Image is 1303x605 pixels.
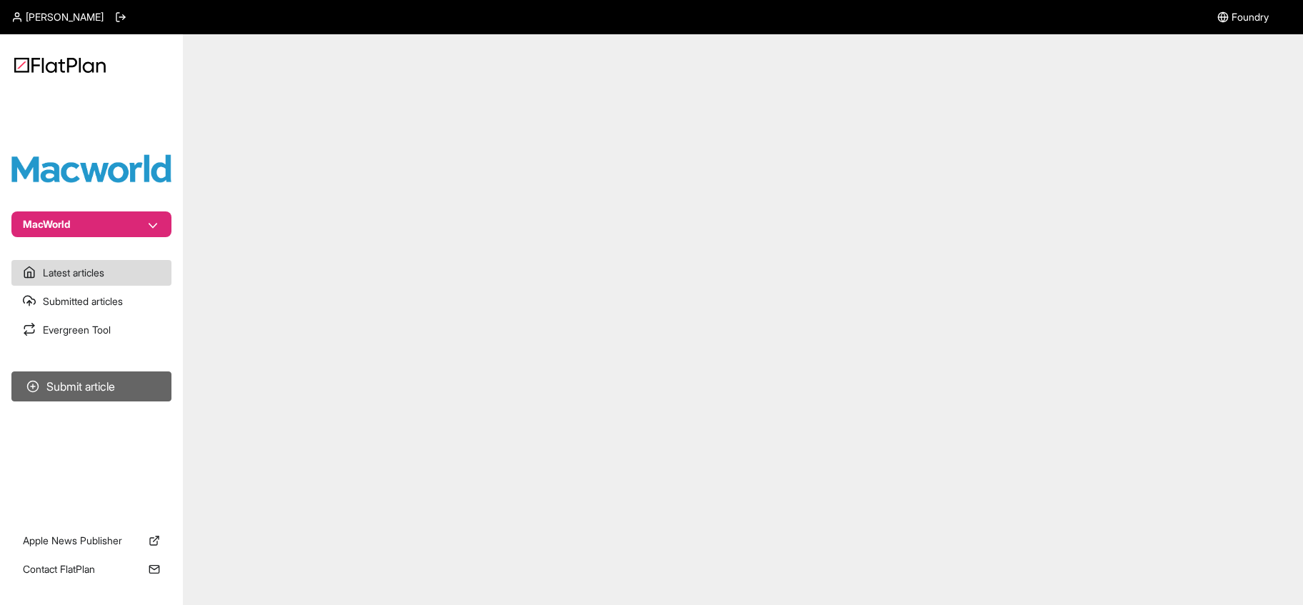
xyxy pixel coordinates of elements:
span: [PERSON_NAME] [26,10,104,24]
button: Submit article [11,371,171,401]
a: Submitted articles [11,289,171,314]
button: MacWorld [11,211,171,237]
img: Publication Logo [11,154,171,183]
span: Foundry [1232,10,1269,24]
a: Latest articles [11,260,171,286]
a: Apple News Publisher [11,528,171,554]
a: [PERSON_NAME] [11,10,104,24]
a: Contact FlatPlan [11,556,171,582]
a: Evergreen Tool [11,317,171,343]
img: Logo [14,57,106,73]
